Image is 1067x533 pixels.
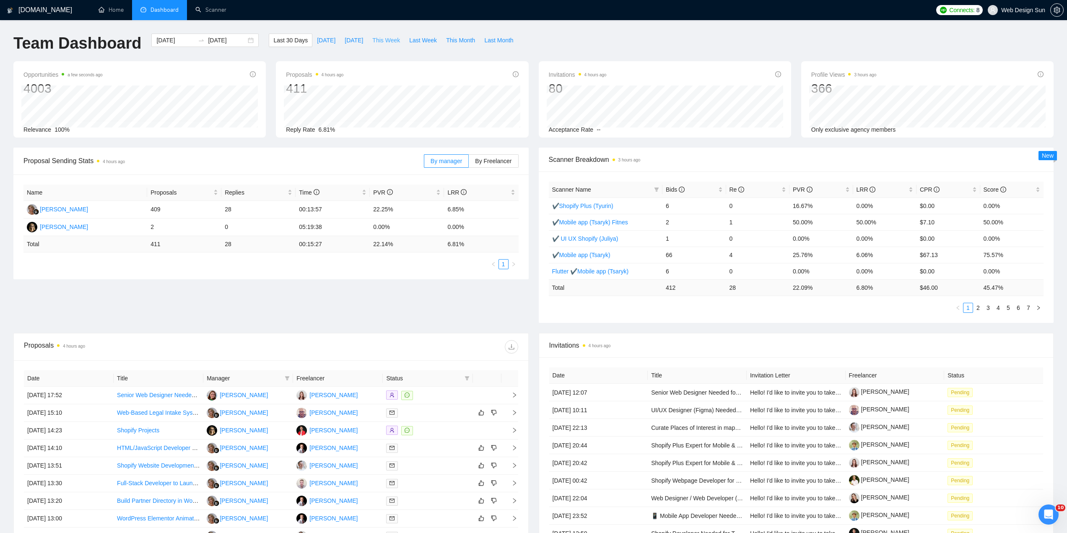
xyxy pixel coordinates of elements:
button: like [476,460,486,471]
span: dislike [491,409,497,416]
a: Shopify Plus Expert for Mobile & Checkout Optimization (SEO + CRO Focus) [651,460,851,466]
img: gigradar-bm.png [213,447,219,453]
span: info-circle [1038,71,1044,77]
span: mail [389,463,395,468]
span: PVR [793,186,813,193]
a: MC[PERSON_NAME] [207,444,268,451]
td: 0.00% [444,218,518,236]
a: [PERSON_NAME] [849,459,909,465]
a: SS[PERSON_NAME] [296,409,358,416]
div: [PERSON_NAME] [309,426,358,435]
a: Pending [948,389,976,395]
span: Last Month [484,36,513,45]
img: MC [207,460,217,471]
td: 22.25% [370,201,444,218]
td: 6.85% [444,201,518,218]
a: YY[PERSON_NAME] [296,444,358,451]
span: Last Week [409,36,437,45]
li: 2 [973,303,983,313]
span: mail [389,410,395,415]
span: filter [465,376,470,381]
span: user [990,7,996,13]
button: download [505,340,518,354]
span: info-circle [679,187,685,192]
button: dislike [489,460,499,471]
span: mail [389,445,395,450]
span: info-circle [934,187,940,192]
a: Full-Stack Developer to Launch SaaS Marketing Product (MVP) [117,480,283,486]
a: MC[PERSON_NAME] [207,479,268,486]
time: a few seconds ago [67,73,102,77]
a: [PERSON_NAME] [849,494,909,501]
img: gigradar-bm.png [213,483,219,489]
span: Acceptance Rate [549,126,594,133]
a: 4 [994,303,1003,312]
span: Pending [948,406,973,415]
img: NR [27,222,37,232]
a: YY[PERSON_NAME] [296,497,358,504]
li: 3 [983,303,993,313]
td: 05:19:38 [296,218,370,236]
div: [PERSON_NAME] [220,426,268,435]
td: 50.00% [853,214,917,230]
span: dislike [491,497,497,504]
th: Name [23,185,147,201]
span: Pending [948,494,973,503]
time: 3 hours ago [618,158,641,162]
a: MC[PERSON_NAME] [27,205,88,212]
a: Senior Web Designer Needed for Web and UX Tasks [651,389,789,396]
li: 4 [993,303,1003,313]
td: 0.00% [980,198,1044,214]
span: filter [654,187,659,192]
a: IS[PERSON_NAME] [296,462,358,468]
td: 4 [726,247,790,263]
td: 00:15:27 [296,236,370,252]
td: 66 [662,247,726,263]
button: [DATE] [340,34,368,47]
span: to [198,37,205,44]
span: 6.81% [319,126,335,133]
div: 80 [549,81,607,96]
button: dislike [489,443,499,453]
a: [PERSON_NAME] [849,441,909,448]
img: gigradar-bm.png [33,209,39,215]
th: Replies [221,185,296,201]
time: 3 hours ago [854,73,876,77]
span: like [478,480,484,486]
span: Pending [948,511,973,520]
a: [PERSON_NAME] [849,424,909,430]
div: [PERSON_NAME] [309,514,358,523]
button: dislike [489,478,499,488]
img: c1wXBu0Ho0ho0xORlPg1yF2yOcT37XBRh5honJx3jBIaWppxjVd2pRRkuU3aMRUmSM [849,422,859,433]
span: message [405,393,410,398]
td: 411 [147,236,221,252]
span: filter [283,372,291,385]
span: like [478,409,484,416]
td: 0.00% [980,230,1044,247]
span: Scanner Name [552,186,591,193]
span: info-circle [775,71,781,77]
li: 7 [1023,303,1033,313]
td: 2 [662,214,726,230]
span: info-circle [513,71,519,77]
a: HTML/JavaScript Developer Needed for Typeform Style Quiz on WordPress [117,445,314,451]
a: [PERSON_NAME] [849,388,909,395]
td: $0.00 [916,230,980,247]
img: MC [27,204,37,215]
span: Pending [948,388,973,397]
img: upwork-logo.png [940,7,947,13]
td: 16.67% [789,198,853,214]
span: Profile Views [811,70,877,80]
img: MC [207,443,217,453]
li: 1 [498,259,509,269]
a: YY[PERSON_NAME] [296,515,358,521]
span: dislike [491,480,497,486]
span: filter [652,183,661,196]
a: 2 [974,303,983,312]
button: [DATE] [312,34,340,47]
a: [PERSON_NAME] [849,476,909,483]
button: like [476,443,486,453]
img: NK [207,390,217,400]
span: info-circle [1000,187,1006,192]
button: Last Week [405,34,441,47]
